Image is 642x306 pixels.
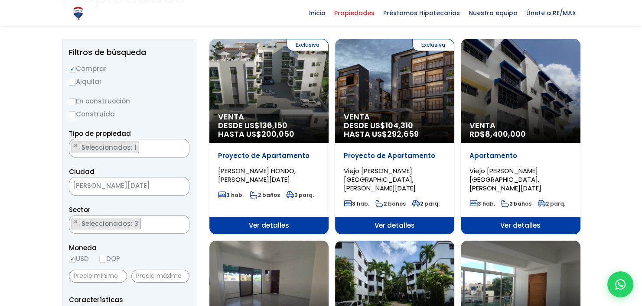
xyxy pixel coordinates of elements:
[69,98,76,105] input: En construcción
[74,218,78,226] span: ×
[69,167,95,176] span: Ciudad
[305,6,330,19] span: Inicio
[81,219,140,228] span: Seleccionados: 3
[218,121,320,139] span: DESDE US$
[218,191,244,199] span: 3 hab.
[469,129,526,139] span: RD$
[209,217,329,234] span: Ver detalles
[69,66,76,73] input: Comprar
[250,191,280,199] span: 2 baños
[412,200,440,207] span: 2 parq.
[287,39,329,51] span: Exclusiva
[69,48,189,57] h2: Filtros de búsqueda
[69,129,131,138] span: Tipo de propiedad
[218,113,320,121] span: Venta
[69,139,74,158] textarea: Search
[71,6,86,21] img: Logo de REMAX
[469,121,571,130] span: Venta
[69,96,189,106] label: En construcción
[209,39,329,234] a: Exclusiva Venta DESDE US$136,150 HASTA US$200,050 Proyecto de Apartamento [PERSON_NAME] HONDO, [P...
[330,6,379,19] span: Propiedades
[335,39,454,234] a: Exclusiva Venta DESDE US$104,310 HASTA US$292,659 Proyecto de Apartamento Viejo [PERSON_NAME][GEO...
[69,253,89,264] label: USD
[180,218,184,226] span: ×
[261,129,294,139] span: 200,050
[131,270,189,283] input: Precio máximo
[335,217,454,234] span: Ver detalles
[74,142,78,150] span: ×
[344,130,446,139] span: HASTA US$
[99,256,106,263] input: DOP
[69,109,189,119] label: Construida
[69,180,167,192] span: SANTO DOMINGO DE GUZMÁN
[69,270,127,283] input: Precio mínimo
[464,6,522,19] span: Nuestro equipo
[69,111,76,118] input: Construida
[180,142,184,150] span: ×
[69,294,189,305] p: Características
[344,166,416,193] span: Viejo [PERSON_NAME][GEOGRAPHIC_DATA], [PERSON_NAME][DATE]
[69,63,189,74] label: Comprar
[218,130,320,139] span: HASTA US$
[469,166,541,193] span: Viejo [PERSON_NAME][GEOGRAPHIC_DATA], [PERSON_NAME][DATE]
[286,191,314,199] span: 2 parq.
[81,143,139,152] span: Seleccionados: 1
[461,39,580,234] a: Venta RD$8,400,000 Apartamento Viejo [PERSON_NAME][GEOGRAPHIC_DATA], [PERSON_NAME][DATE] 3 hab. 2...
[179,142,185,150] button: Remove all items
[218,166,296,184] span: [PERSON_NAME] HONDO, [PERSON_NAME][DATE]
[385,120,413,131] span: 104,310
[69,205,91,214] span: Sector
[260,120,287,131] span: 136,150
[72,218,141,229] li: ARROYO HONDO
[469,151,571,160] p: Apartamento
[72,218,80,226] button: Remove item
[344,113,446,121] span: Venta
[72,142,139,153] li: APARTAMENTO
[387,129,419,139] span: 292,659
[469,200,495,207] span: 3 hab.
[218,151,320,160] p: Proyecto de Apartamento
[412,39,454,51] span: Exclusiva
[99,253,120,264] label: DOP
[69,79,76,86] input: Alquilar
[167,180,180,193] button: Remove all items
[72,142,80,150] button: Remove item
[485,129,526,139] span: 8,400,000
[461,217,580,234] span: Ver detalles
[344,200,369,207] span: 3 hab.
[69,256,76,263] input: USD
[344,121,446,139] span: DESDE US$
[179,218,185,226] button: Remove all items
[176,183,180,190] span: ×
[69,216,74,234] textarea: Search
[375,200,406,207] span: 2 baños
[344,151,446,160] p: Proyecto de Apartamento
[379,6,464,19] span: Préstamos Hipotecarios
[69,242,189,253] span: Moneda
[69,177,189,196] span: SANTO DOMINGO DE GUZMÁN
[522,6,580,19] span: Únete a RE/MAX
[501,200,531,207] span: 2 baños
[538,200,565,207] span: 2 parq.
[69,76,189,87] label: Alquilar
